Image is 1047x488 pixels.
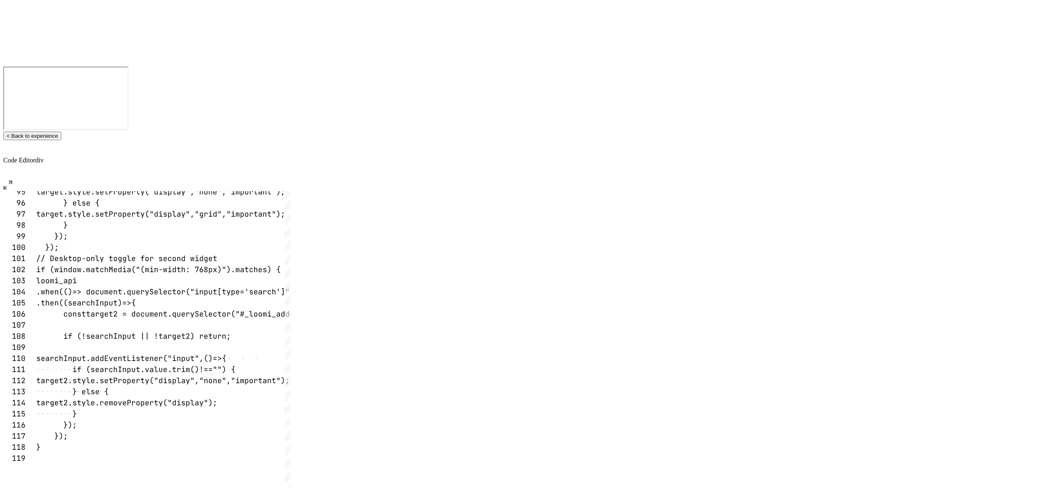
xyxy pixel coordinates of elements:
span: ; [54,243,59,252]
span: ) [208,354,213,363]
span: return [199,331,226,341]
span: { [104,387,109,396]
span: ) [68,420,72,430]
span: ( [77,331,81,341]
span: { [231,365,235,374]
span: .then [36,298,59,308]
div: 116 [3,419,26,430]
button: < Back to experience [3,132,61,140]
span: .when [36,287,59,296]
div: 111 [3,364,26,375]
span: searchInput.addEventListener [36,354,163,363]
div: 101 [3,253,26,264]
span: => [122,298,131,308]
span: if [36,265,45,274]
span: => document.querySelector [72,287,186,296]
div: 100 [3,242,26,253]
div: 98 [3,220,26,231]
span: ) [208,398,213,407]
span: } [54,231,59,241]
span: ) [195,365,199,374]
span: ) [267,265,272,274]
span: ( [50,265,54,274]
div: 108 [3,331,26,342]
span: , [222,209,226,219]
div: 107 [3,319,26,331]
span: "(min-width: 768px)" [136,265,226,274]
span: { [222,354,226,363]
span: "input[type='search']" [190,287,290,296]
span: "important" [231,376,281,385]
div: 106 [3,308,26,319]
span: , [195,376,199,385]
span: loomi_api [36,276,77,285]
span: .matches [231,265,267,274]
span: target2 = document.querySelector [86,309,231,319]
span: } [36,442,41,452]
span: ( [231,309,235,319]
span: target2.style.setProperty [36,376,149,385]
span: , [199,354,204,363]
span: "display" [154,376,195,385]
div: 109 [3,342,26,353]
span: } [72,409,77,419]
span: else [72,198,91,208]
span: ( [204,354,208,363]
span: ) [226,265,231,274]
span: => [213,354,222,363]
span: window.matchMedia [54,265,131,274]
span: ; [63,431,68,441]
span: ; [213,398,217,407]
span: } [63,220,68,230]
span: ) [118,298,122,308]
div: 99 [3,231,26,242]
span: !== [199,365,213,374]
span: ; [72,420,77,430]
span: ; [281,209,285,219]
span: ( [131,265,136,274]
div: 104 [3,286,26,297]
div: 119 [3,453,26,464]
span: "display" [149,209,190,219]
span: "input" [168,354,199,363]
span: // Desktop-only toggle for second widget [36,254,217,263]
span: searchInput.value.trim [91,365,190,374]
span: , [226,376,231,385]
span: ; [63,231,68,241]
span: div [35,157,44,164]
span: { [276,265,281,274]
span: target.style.setProperty [36,209,145,219]
span: ) [59,431,63,441]
span: } [72,387,77,396]
span: ( [190,365,195,374]
span: ; [226,331,231,341]
div: 110 [3,353,26,364]
span: { [131,298,136,308]
span: target2.style.removeProperty [36,398,163,407]
span: "grid" [195,209,222,219]
span: } [45,243,50,252]
span: } [63,198,68,208]
span: ( [145,209,149,219]
span: ( [63,287,68,296]
div: 112 [3,375,26,386]
span: ) [276,209,281,219]
div: 105 [3,297,26,308]
span: const [63,309,86,319]
span: ) [281,376,285,385]
span: "#_loomi_addon_1757835264707" [235,309,367,319]
div: 102 [3,264,26,275]
div: 115 [3,408,26,419]
span: } [63,420,68,430]
span: ( [163,398,168,407]
span: Code Editor [3,157,35,164]
div: 103 [3,275,26,286]
span: if [63,331,72,341]
span: ) [68,287,72,296]
div: 117 [3,430,26,442]
span: "display" [168,398,208,407]
span: if [72,365,81,374]
span: } [54,431,59,441]
span: ) [222,365,226,374]
img: fullscreen [3,180,12,190]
